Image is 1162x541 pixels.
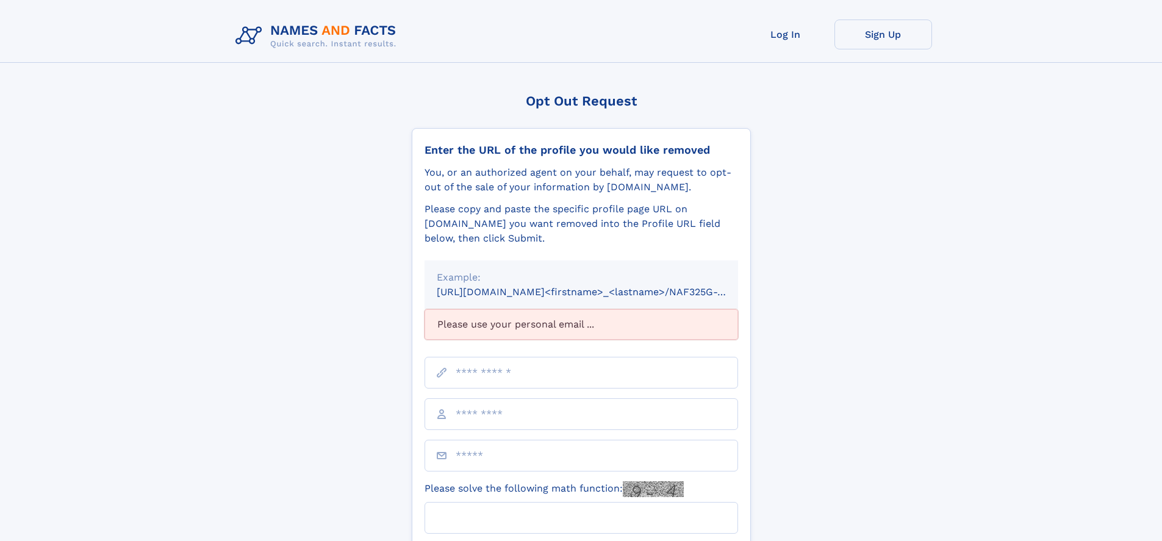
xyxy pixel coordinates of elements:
div: Please copy and paste the specific profile page URL on [DOMAIN_NAME] you want removed into the Pr... [425,202,738,246]
label: Please solve the following math function: [425,481,684,497]
a: Log In [737,20,834,49]
a: Sign Up [834,20,932,49]
div: Example: [437,270,726,285]
div: You, or an authorized agent on your behalf, may request to opt-out of the sale of your informatio... [425,165,738,195]
small: [URL][DOMAIN_NAME]<firstname>_<lastname>/NAF325G-xxxxxxxx [437,286,761,298]
div: Please use your personal email ... [425,309,738,340]
div: Opt Out Request [412,93,751,109]
img: Logo Names and Facts [231,20,406,52]
div: Enter the URL of the profile you would like removed [425,143,738,157]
